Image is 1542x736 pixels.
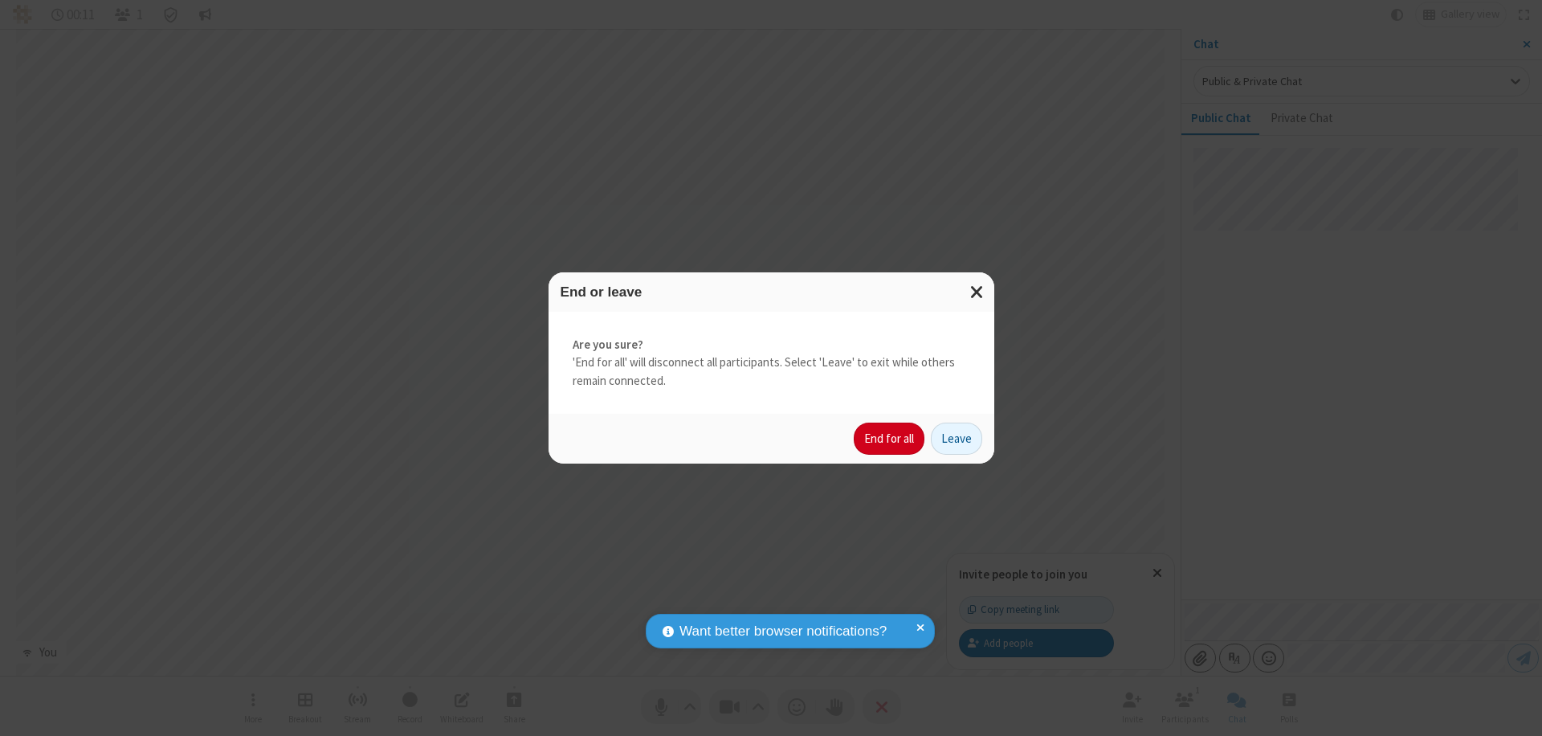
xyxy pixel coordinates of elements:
button: Close modal [961,272,994,312]
span: Want better browser notifications? [679,621,887,642]
button: End for all [854,423,924,455]
button: Leave [931,423,982,455]
div: 'End for all' will disconnect all participants. Select 'Leave' to exit while others remain connec... [549,312,994,415]
strong: Are you sure? [573,336,970,354]
h3: End or leave [561,284,982,300]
